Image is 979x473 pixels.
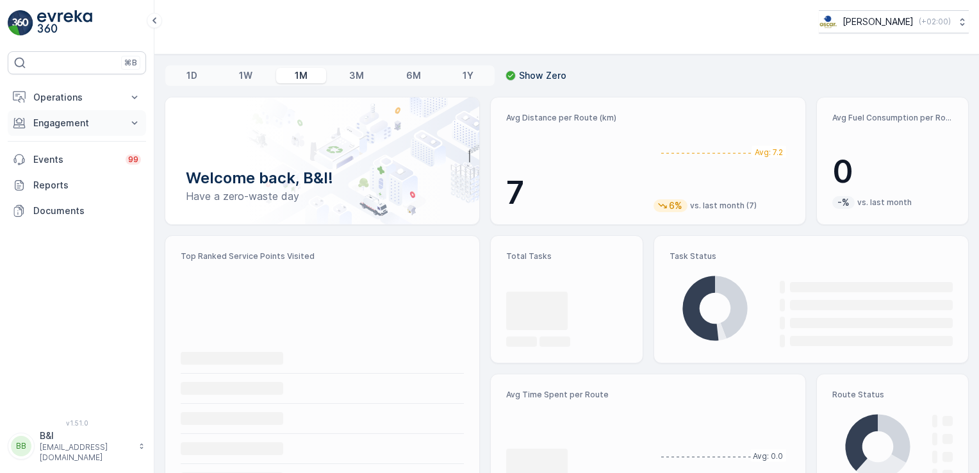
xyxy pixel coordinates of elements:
p: 1D [186,69,197,82]
p: [PERSON_NAME] [843,15,914,28]
p: Task Status [670,251,953,261]
p: ( +02:00 ) [919,17,951,27]
p: vs. last month [857,197,912,208]
p: Events [33,153,118,166]
p: 3M [349,69,364,82]
p: 0 [832,153,953,191]
p: ⌘B [124,58,137,68]
p: Documents [33,204,141,217]
p: Route Status [832,390,953,400]
a: Documents [8,198,146,224]
button: Operations [8,85,146,110]
img: logo [8,10,33,36]
button: BBB&I[EMAIL_ADDRESS][DOMAIN_NAME] [8,429,146,463]
img: logo_light-DOdMpM7g.png [37,10,92,36]
p: Total Tasks [506,251,627,261]
p: 99 [128,154,138,165]
p: Show Zero [519,69,566,82]
p: 1Y [463,69,473,82]
p: Have a zero-waste day [186,188,459,204]
button: Engagement [8,110,146,136]
p: 6% [668,199,684,212]
p: Welcome back, B&I! [186,168,459,188]
p: Avg Time Spent per Route [506,390,643,400]
p: vs. last month (7) [690,201,757,211]
p: 1M [295,69,308,82]
p: Reports [33,179,141,192]
p: [EMAIL_ADDRESS][DOMAIN_NAME] [40,442,132,463]
a: Events99 [8,147,146,172]
p: Avg Fuel Consumption per Route (lt) [832,113,953,123]
span: v 1.51.0 [8,419,146,427]
p: Operations [33,91,120,104]
p: Top Ranked Service Points Visited [181,251,464,261]
p: -% [836,196,851,209]
p: B&I [40,429,132,442]
p: 7 [506,174,643,212]
a: Reports [8,172,146,198]
p: 6M [406,69,421,82]
div: BB [11,436,31,456]
img: basis-logo_rgb2x.png [819,15,837,29]
p: Avg Distance per Route (km) [506,113,643,123]
p: 1W [239,69,252,82]
p: Engagement [33,117,120,129]
button: [PERSON_NAME](+02:00) [819,10,969,33]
